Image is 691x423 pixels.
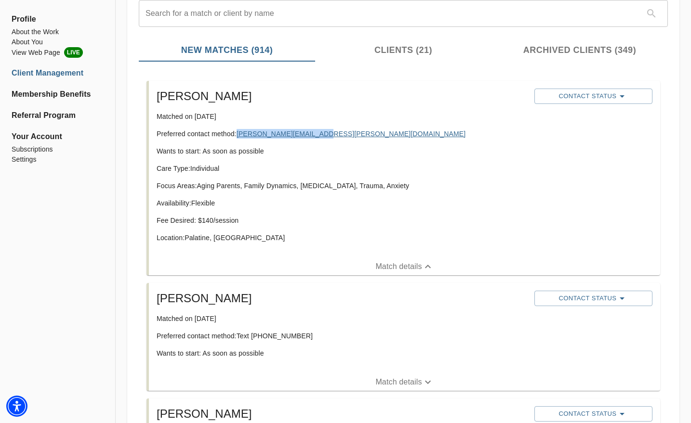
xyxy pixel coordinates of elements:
[534,89,652,104] button: Contact Status
[157,348,527,358] p: Wants to start: As soon as possible
[539,293,648,304] span: Contact Status
[12,47,104,58] a: View Web PageLIVE
[157,314,527,323] p: Matched on [DATE]
[157,89,527,104] h5: [PERSON_NAME]
[12,110,104,121] a: Referral Program
[12,67,104,79] a: Client Management
[157,181,527,191] p: Focus Areas: Aging Parents, Family Dynamics, [MEDICAL_DATA], Trauma, Anxiety
[12,131,104,142] span: Your Account
[157,331,527,341] p: Preferred contact method: Text [PHONE_NUMBER]
[12,154,104,165] a: Settings
[497,44,662,57] span: Archived Clients (349)
[12,37,104,47] a: About You
[157,129,527,139] p: Preferred contact method:
[149,373,660,391] button: Match details
[539,408,648,420] span: Contact Status
[157,164,527,173] p: Care Type: Individual
[375,376,422,388] p: Match details
[157,291,527,306] h5: [PERSON_NAME]
[145,44,309,57] span: New Matches (914)
[375,261,422,272] p: Match details
[12,13,104,25] span: Profile
[12,144,104,154] a: Subscriptions
[534,406,652,422] button: Contact Status
[157,198,527,208] p: Availability: Flexible
[157,406,527,422] h5: [PERSON_NAME]
[149,258,660,275] button: Match details
[6,396,27,417] div: Accessibility Menu
[534,291,652,306] button: Contact Status
[157,216,527,225] p: Fee Desired: $ 140 /session
[539,90,648,102] span: Contact Status
[12,47,104,58] li: View Web Page
[157,146,527,156] p: Wants to start: As soon as possible
[12,27,104,37] a: About the Work
[64,47,83,58] span: LIVE
[12,89,104,100] a: Membership Benefits
[157,112,527,121] p: Matched on [DATE]
[237,130,466,138] a: [PERSON_NAME][EMAIL_ADDRESS][PERSON_NAME][DOMAIN_NAME]
[157,233,527,243] p: Location: Palatine, [GEOGRAPHIC_DATA]
[321,44,486,57] span: Clients (21)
